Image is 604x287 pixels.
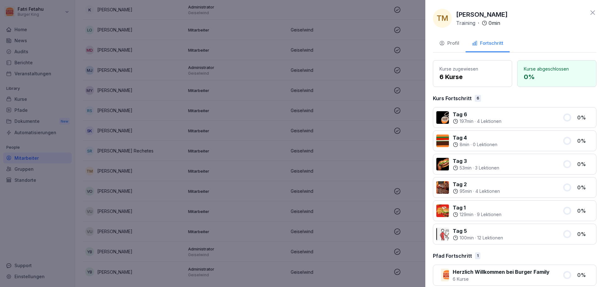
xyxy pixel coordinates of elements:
div: · [453,141,497,148]
div: · [456,19,500,27]
p: 129 min [460,211,473,218]
p: 4 Lektionen [477,118,501,124]
p: Training [456,19,475,27]
p: 8 min [460,141,469,148]
div: · [453,235,503,241]
div: · [453,165,499,171]
div: · [453,188,500,194]
p: 6 Kurse [453,276,550,282]
p: Kurse abgeschlossen [524,66,590,72]
p: 9 Lektionen [477,211,501,218]
p: 53 min [460,165,472,171]
p: 0 % [577,114,593,121]
p: Tag 2 [453,181,500,188]
p: Tag 5 [453,227,503,235]
p: 3 Lektionen [475,165,499,171]
p: 4 Lektionen [475,188,500,194]
div: 6 [475,95,481,102]
p: Pfad Fortschritt [433,252,472,260]
p: 95 min [460,188,472,194]
p: Herzlich Willkommen bei Burger Family [453,268,550,276]
p: 0 min [489,19,500,27]
p: 0 % [577,230,593,238]
div: · [453,211,501,218]
p: 0 % [577,137,593,145]
p: 197 min [460,118,473,124]
div: Profil [439,40,459,47]
button: Fortschritt [466,35,510,52]
p: 0 % [524,72,590,82]
p: Kurs Fortschritt [433,95,472,102]
p: Tag 3 [453,157,499,165]
p: 100 min [460,235,474,241]
div: Fortschritt [472,40,503,47]
p: 0 % [577,184,593,191]
div: 1 [475,252,480,259]
div: TM [433,9,452,28]
p: 6 Kurse [439,72,506,82]
p: [PERSON_NAME] [456,10,508,19]
p: Tag 6 [453,111,501,118]
p: Tag 4 [453,134,497,141]
button: Profil [433,35,466,52]
p: 0 % [577,271,593,279]
p: Kurse zugewiesen [439,66,506,72]
p: 0 % [577,207,593,215]
div: · [453,118,501,124]
p: 12 Lektionen [477,235,503,241]
p: 0 % [577,160,593,168]
p: 0 Lektionen [473,141,497,148]
p: Tag 1 [453,204,501,211]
